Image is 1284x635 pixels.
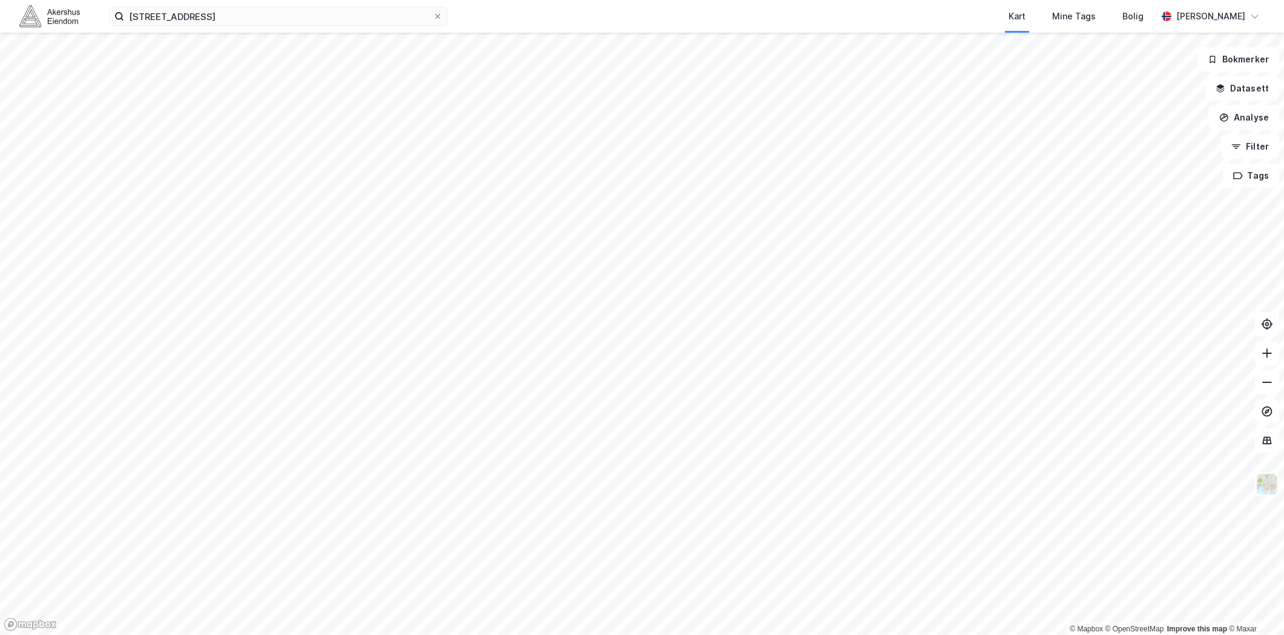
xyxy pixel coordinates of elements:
[1167,625,1227,633] a: Improve this map
[124,7,433,25] input: Søk på adresse, matrikkel, gårdeiere, leietakere eller personer
[1205,76,1279,101] button: Datasett
[1009,9,1026,24] div: Kart
[1221,135,1279,159] button: Filter
[1122,9,1144,24] div: Bolig
[1223,164,1279,188] button: Tags
[1176,9,1245,24] div: [PERSON_NAME]
[1052,9,1096,24] div: Mine Tags
[1197,47,1279,71] button: Bokmerker
[1070,625,1103,633] a: Mapbox
[1223,577,1284,635] iframe: Chat Widget
[1209,105,1279,130] button: Analyse
[1223,577,1284,635] div: Kontrollprogram for chat
[4,617,57,631] a: Mapbox homepage
[1105,625,1164,633] a: OpenStreetMap
[1256,473,1279,496] img: Z
[19,5,80,27] img: akershus-eiendom-logo.9091f326c980b4bce74ccdd9f866810c.svg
